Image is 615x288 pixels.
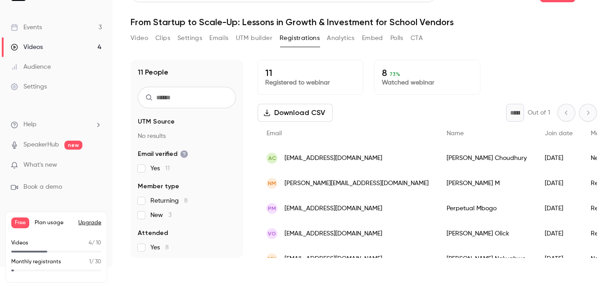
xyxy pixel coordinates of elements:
[536,246,582,271] div: [DATE]
[536,221,582,246] div: [DATE]
[78,219,101,226] button: Upgrade
[265,78,356,87] p: Registered to webinar
[155,31,170,45] button: Clips
[265,67,356,78] p: 11
[89,258,101,266] p: / 30
[23,182,62,192] span: Book a demo
[536,146,582,171] div: [DATE]
[165,244,169,251] span: 8
[268,230,276,238] span: VO
[35,219,73,226] span: Plan usage
[438,221,536,246] div: [PERSON_NAME] Olick
[177,31,202,45] button: Settings
[268,179,276,187] span: NM
[89,240,92,246] span: 4
[131,17,597,27] h1: From Startup to Scale-Up: Lessons in Growth & Investment for School Vendors
[138,117,175,126] span: UTM Source
[447,130,464,137] span: Name
[362,31,383,45] button: Embed
[438,146,536,171] div: [PERSON_NAME] Choudhury
[268,154,276,162] span: AC
[285,229,382,239] span: [EMAIL_ADDRESS][DOMAIN_NAME]
[285,154,382,163] span: [EMAIL_ADDRESS][DOMAIN_NAME]
[411,31,423,45] button: CTA
[138,229,168,238] span: Attended
[11,120,102,129] li: help-dropdown-opener
[168,212,172,218] span: 3
[389,71,400,77] span: 73 %
[138,67,168,78] h1: 11 People
[11,258,61,266] p: Monthly registrants
[382,78,472,87] p: Watched webinar
[268,255,276,263] span: MN
[184,198,188,204] span: 8
[528,108,550,117] p: Out of 1
[438,246,536,271] div: [PERSON_NAME] Nalwabwe
[150,164,170,173] span: Yes
[150,196,188,205] span: Returning
[138,150,188,159] span: Email verified
[438,171,536,196] div: [PERSON_NAME] M
[267,130,282,137] span: Email
[536,171,582,196] div: [DATE]
[11,217,29,228] span: Free
[150,257,167,266] span: No
[280,31,320,45] button: Registrations
[23,140,59,150] a: SpeakerHub
[382,67,472,78] p: 8
[268,204,276,213] span: PM
[285,204,382,213] span: [EMAIL_ADDRESS][DOMAIN_NAME]
[23,160,57,170] span: What's new
[150,243,169,252] span: Yes
[545,130,573,137] span: Join date
[23,120,36,129] span: Help
[258,104,333,122] button: Download CSV
[165,165,170,172] span: 11
[390,31,403,45] button: Polls
[236,31,272,45] button: UTM builder
[64,141,82,150] span: new
[138,132,236,141] p: No results
[131,31,148,45] button: Video
[438,196,536,221] div: Perpetual Mbogo
[11,239,28,247] p: Videos
[209,31,228,45] button: Emails
[327,31,355,45] button: Analytics
[11,82,47,91] div: Settings
[11,43,43,52] div: Videos
[150,211,172,220] span: New
[285,179,429,188] span: [PERSON_NAME][EMAIL_ADDRESS][DOMAIN_NAME]
[11,62,51,71] div: Audience
[285,254,382,264] span: [EMAIL_ADDRESS][DOMAIN_NAME]
[536,196,582,221] div: [DATE]
[89,259,91,265] span: 1
[11,23,42,32] div: Events
[138,182,179,191] span: Member type
[89,239,101,247] p: / 10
